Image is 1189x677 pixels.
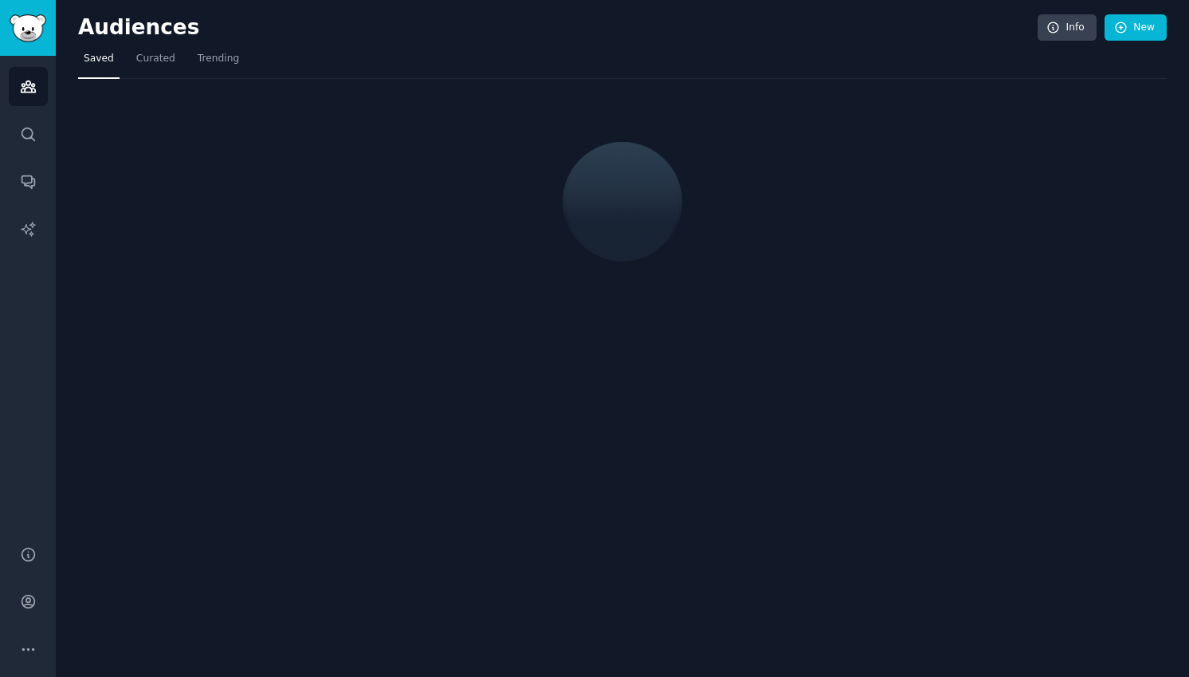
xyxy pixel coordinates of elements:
[131,46,181,79] a: Curated
[198,52,239,66] span: Trending
[84,52,114,66] span: Saved
[10,14,46,42] img: GummySearch logo
[136,52,175,66] span: Curated
[1105,14,1167,41] a: New
[78,46,120,79] a: Saved
[78,15,1038,41] h2: Audiences
[192,46,245,79] a: Trending
[1038,14,1097,41] a: Info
